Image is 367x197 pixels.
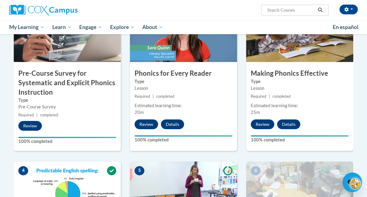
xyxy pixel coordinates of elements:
[110,24,135,31] span: Explore
[135,94,150,99] span: Required
[75,20,106,34] a: Engage
[251,102,349,109] div: Estimated learning time:
[251,110,260,115] span: 25m
[18,97,116,104] label: Type
[251,119,274,129] button: Review
[9,24,44,31] span: My Learning
[343,173,362,192] iframe: Button to launch messaging window
[246,69,353,78] h3: Making Phonics Effective
[18,121,42,131] button: Review
[333,24,358,30] span: En español
[142,24,163,31] span: About
[48,20,76,34] a: Learn
[135,78,232,85] label: Type
[106,20,139,34] a: Explore
[14,69,121,97] h3: Pre-Course Survey for Systematic and Explicit Phonics Instruction
[161,119,184,129] button: Details
[251,137,349,143] label: 100% completed
[267,6,316,14] input: Search Courses
[5,20,362,34] div: Main menu
[18,166,28,175] span: 4
[9,5,119,16] a: Cox Campus
[251,85,349,92] div: Lesson
[9,5,78,16] img: Cox Campus
[36,113,38,117] span: |
[18,113,34,117] span: Required
[135,102,232,109] div: Estimated learning time:
[251,94,266,99] span: Required
[5,20,48,34] a: My Learning
[40,113,58,117] span: completed
[130,69,237,78] h3: Phonics for Every Reader
[316,6,325,14] button: Search
[135,110,144,115] span: 20m
[135,135,232,137] div: Your progress
[139,20,167,34] a: About
[156,94,174,99] span: completed
[251,135,349,137] div: Your progress
[251,166,261,175] span: 6
[52,24,72,31] span: Learn
[251,78,349,85] label: Type
[135,119,158,129] button: Review
[153,94,154,99] span: |
[277,119,300,129] button: Details
[135,137,232,143] label: 100% completed
[272,94,291,99] span: completed
[135,85,232,92] div: Lesson
[18,138,116,145] label: 100% completed
[339,5,358,14] button: Account Settings
[135,166,144,175] span: 5
[18,104,116,110] div: Pre-Course Survey
[18,137,116,138] div: Your progress
[329,21,362,34] a: En español
[269,94,270,99] span: |
[79,24,102,31] span: Engage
